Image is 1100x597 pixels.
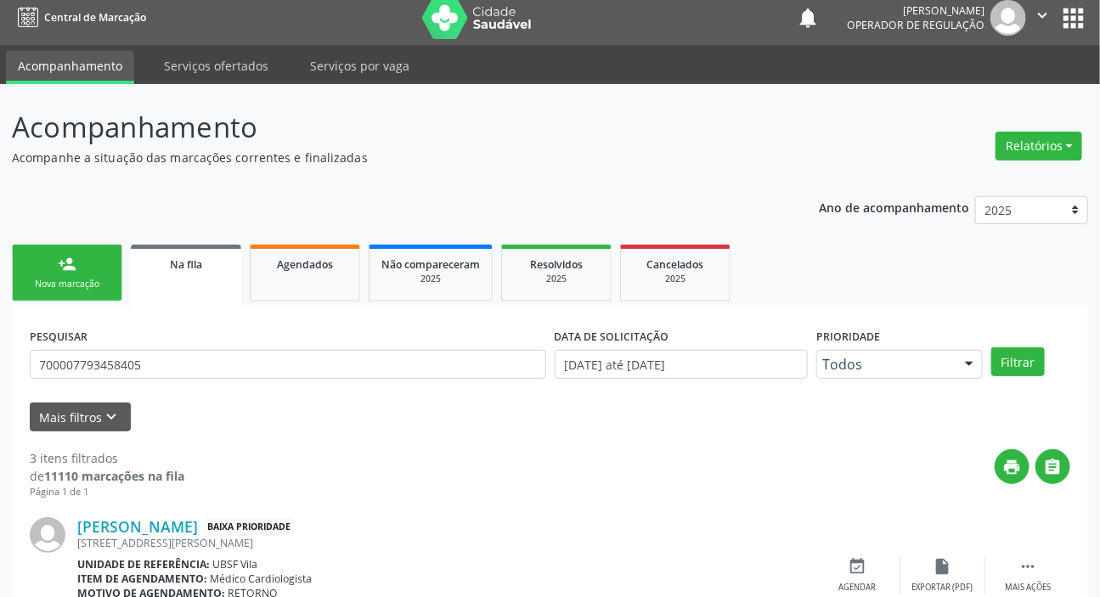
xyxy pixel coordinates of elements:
button: notifications [796,6,820,30]
b: Unidade de referência: [77,557,210,572]
div: [STREET_ADDRESS][PERSON_NAME] [77,536,815,550]
span: UBSF Vila [213,557,258,572]
div: person_add [58,255,76,273]
div: 3 itens filtrados [30,449,184,467]
div: Mais ações [1005,582,1051,594]
button:  [1035,449,1070,484]
span: Na fila [170,257,202,272]
img: img [30,517,65,553]
span: Resolvidos [530,257,583,272]
span: Não compareceram [381,257,480,272]
strong: 11110 marcações na fila [44,468,184,484]
button: apps [1058,3,1088,33]
span: Agendados [277,257,333,272]
div: 2025 [514,273,599,285]
a: Serviços ofertados [152,51,280,81]
span: Baixa Prioridade [204,518,294,536]
div: Nova marcação [25,278,110,290]
button: Relatórios [996,132,1082,161]
input: Selecione um intervalo [555,350,809,379]
i: print [1003,458,1022,476]
label: PESQUISAR [30,324,87,350]
button: Mais filtroskeyboard_arrow_down [30,403,131,432]
a: [PERSON_NAME] [77,517,198,536]
button: Filtrar [991,347,1045,376]
span: Todos [822,356,948,373]
i: event_available [849,557,867,576]
span: Operador de regulação [847,18,984,32]
p: Ano de acompanhamento [819,196,969,217]
label: Prioridade [816,324,880,350]
i:  [1018,557,1037,576]
input: Nome, CNS [30,350,546,379]
b: Item de agendamento: [77,572,207,586]
div: Agendar [839,582,877,594]
span: Médico Cardiologista [211,572,313,586]
span: Central de Marcação [44,10,146,25]
div: Exportar (PDF) [912,582,973,594]
i: keyboard_arrow_down [103,408,121,426]
button: print [995,449,1029,484]
div: [PERSON_NAME] [847,3,984,18]
a: Acompanhamento [6,51,134,84]
p: Acompanhamento [12,106,765,149]
label: DATA DE SOLICITAÇÃO [555,324,669,350]
i:  [1033,6,1052,25]
span: Cancelados [647,257,704,272]
div: 2025 [633,273,718,285]
a: Central de Marcação [12,3,146,31]
div: Página 1 de 1 [30,485,184,499]
div: de [30,467,184,485]
a: Serviços por vaga [298,51,421,81]
i: insert_drive_file [934,557,952,576]
div: 2025 [381,273,480,285]
p: Acompanhe a situação das marcações correntes e finalizadas [12,149,765,166]
i:  [1044,458,1063,476]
